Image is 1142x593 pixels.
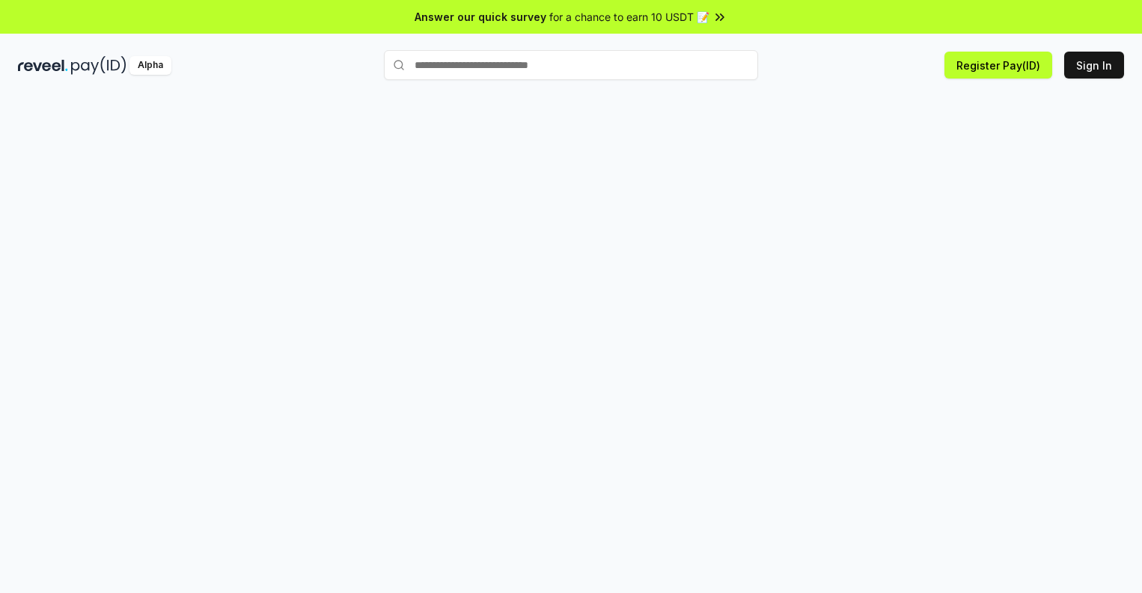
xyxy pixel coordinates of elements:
[129,56,171,75] div: Alpha
[415,9,546,25] span: Answer our quick survey
[549,9,709,25] span: for a chance to earn 10 USDT 📝
[18,56,68,75] img: reveel_dark
[1064,52,1124,79] button: Sign In
[71,56,126,75] img: pay_id
[944,52,1052,79] button: Register Pay(ID)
